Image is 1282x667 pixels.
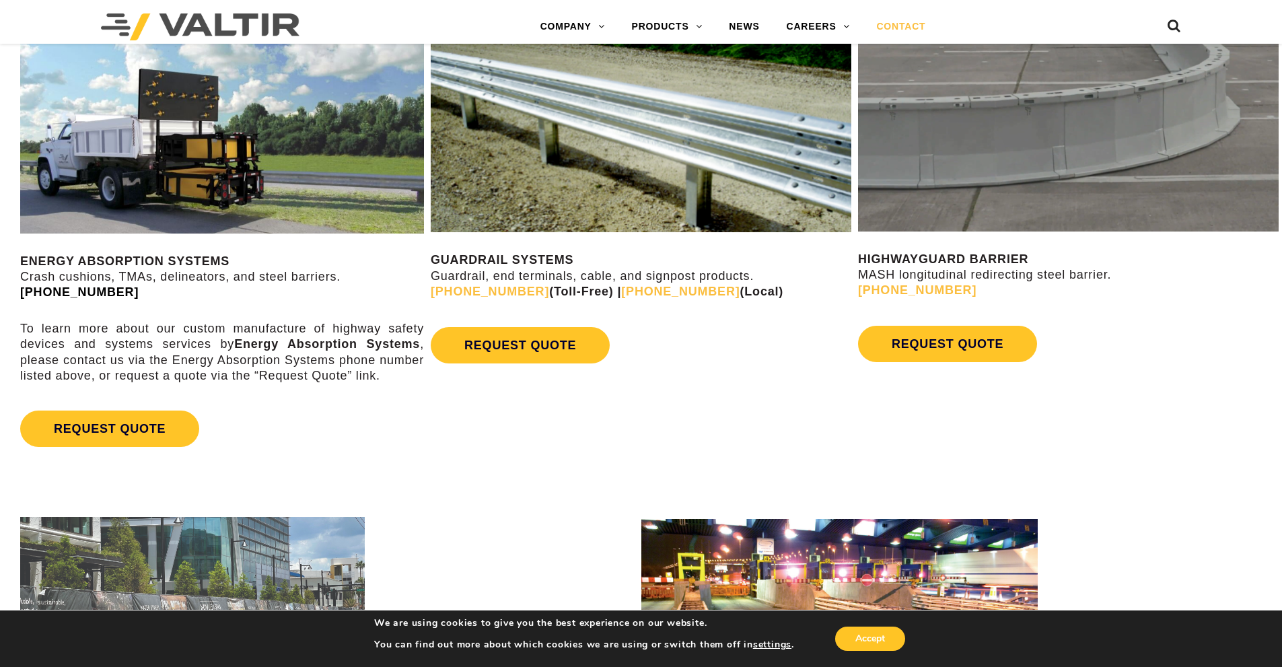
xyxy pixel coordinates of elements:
[431,327,610,363] a: REQUEST QUOTE
[527,13,618,40] a: COMPANY
[858,21,1279,231] img: Radius-Barrier-Section-Highwayguard3
[234,337,420,351] strong: Energy Absorption Systems
[621,285,740,298] a: [PHONE_NUMBER]
[753,639,791,651] button: settings
[20,411,199,447] a: REQUEST QUOTE
[858,252,1279,299] p: MASH longitudinal redirecting steel barrier.
[858,252,1028,266] strong: HIGHWAYGUARD BARRIER
[715,13,773,40] a: NEWS
[20,321,424,384] p: To learn more about our custom manufacture of highway safety devices and systems services by , pl...
[618,13,716,40] a: PRODUCTS
[101,13,299,40] img: Valtir
[773,13,863,40] a: CAREERS
[858,283,976,297] a: [PHONE_NUMBER]
[858,326,1037,362] a: REQUEST QUOTE
[20,254,424,301] p: Crash cushions, TMAs, delineators, and steel barriers.
[374,639,794,651] p: You can find out more about which cookies we are using or switch them off in .
[835,627,905,651] button: Accept
[374,617,794,629] p: We are using cookies to give you the best experience on our website.
[20,285,139,299] a: [PHONE_NUMBER]
[431,285,549,298] a: [PHONE_NUMBER]
[863,13,939,40] a: CONTACT
[20,254,229,268] strong: ENERGY ABSORPTION SYSTEMS
[431,253,573,267] strong: GUARDRAIL SYSTEMS
[20,21,424,233] img: SS180M Contact Us Page Image
[431,252,851,300] p: Guardrail, end terminals, cable, and signpost products.
[431,285,783,298] strong: (Toll-Free) | (Local)
[431,21,851,232] img: Guardrail Contact Us Page Image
